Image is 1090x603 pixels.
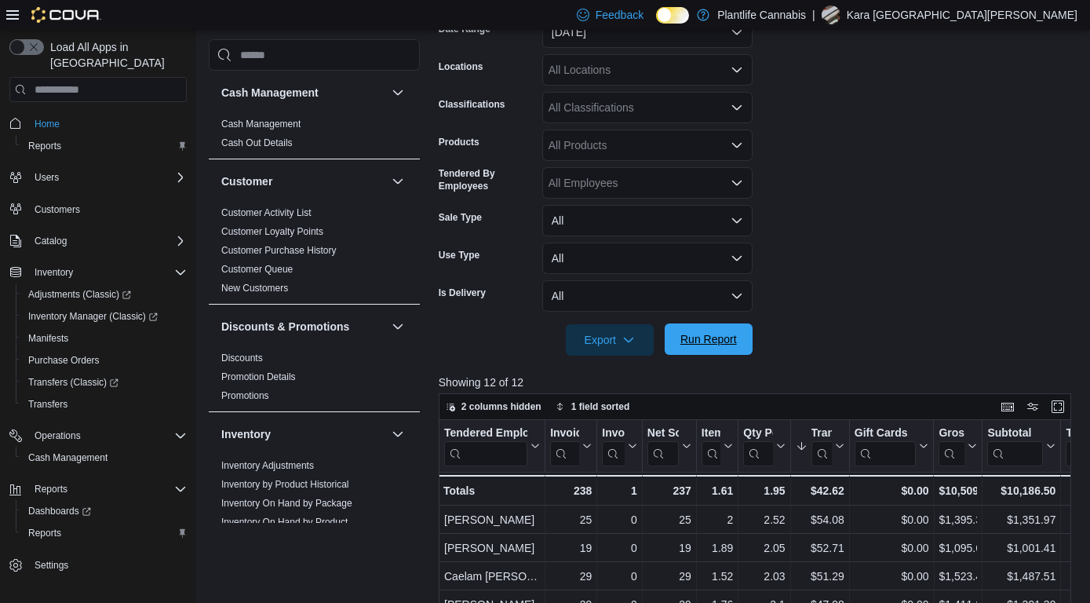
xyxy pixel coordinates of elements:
a: Promotion Details [221,371,296,382]
a: Purchase Orders [22,351,106,370]
span: Transfers (Classic) [28,376,118,389]
button: Inventory [28,263,79,282]
span: Reports [28,527,61,539]
a: Dashboards [22,502,97,521]
div: $1,351.97 [987,511,1055,530]
div: Transaction Average [811,426,831,441]
button: 1 field sorted [549,397,636,416]
img: Cova [31,7,101,23]
a: Customer Loyalty Points [221,226,323,237]
span: Home [28,113,187,133]
button: Purchase Orders [16,349,193,371]
span: 1 field sorted [571,400,630,413]
span: Cash Out Details [221,137,293,149]
span: Reports [28,480,187,499]
button: Cash Management [388,83,407,102]
span: Catalog [28,232,187,250]
button: Inventory [221,426,385,442]
div: Tendered Employee [444,426,527,441]
button: Operations [3,425,193,447]
a: Cash Management [22,448,114,467]
div: 0 [602,511,636,530]
span: Reports [28,140,61,152]
button: Gift Cards [855,426,929,466]
div: $1,095.61 [939,539,977,558]
button: Invoices Ref [602,426,636,466]
span: Discounts [221,352,263,364]
div: 25 [647,511,691,530]
h3: Cash Management [221,85,319,100]
a: Settings [28,556,75,575]
div: 1.61 [702,481,734,500]
div: Transaction Average [811,426,831,466]
span: Inventory On Hand by Package [221,497,352,510]
span: Adjustments (Classic) [22,285,187,304]
span: Transfers (Classic) [22,373,187,392]
button: Operations [28,426,87,445]
button: Inventory [3,261,193,283]
span: Cash Management [28,451,108,464]
button: Open list of options [731,101,743,114]
span: 2 columns hidden [461,400,541,413]
div: 1 [602,481,636,500]
a: Transfers (Classic) [16,371,193,393]
label: Sale Type [439,211,482,224]
span: Inventory [28,263,187,282]
div: 1.89 [702,539,734,558]
a: Inventory Manager (Classic) [22,307,164,326]
span: Users [35,171,59,184]
a: New Customers [221,283,288,294]
button: Customers [3,198,193,221]
input: Dark Mode [656,7,689,24]
div: 29 [550,568,592,587]
div: $1,001.41 [987,539,1055,558]
a: Home [28,115,66,133]
a: Discounts [221,353,263,364]
button: Reports [3,478,193,500]
button: Cash Management [221,85,385,100]
a: Cash Out Details [221,137,293,148]
div: $0.00 [855,568,929,587]
label: Classifications [439,98,505,111]
div: Gross Sales [939,426,964,466]
p: Plantlife Cannabis [717,5,806,24]
span: Export [575,324,644,356]
span: Purchase Orders [22,351,187,370]
div: Qty Per Transaction [743,426,772,441]
button: Invoices Sold [550,426,592,466]
span: Customer Loyalty Points [221,225,323,238]
div: Qty Per Transaction [743,426,772,466]
div: Net Sold [647,426,679,441]
button: Open list of options [731,177,743,189]
div: 2.52 [743,511,785,530]
div: 29 [647,568,691,587]
div: $10,186.50 [987,481,1055,500]
div: Customer [209,203,420,304]
a: Promotions [221,390,269,401]
div: 238 [550,481,592,500]
span: New Customers [221,282,288,294]
span: Customers [35,203,80,216]
span: Inventory Adjustments [221,459,314,472]
span: Run Report [680,331,737,347]
h3: Inventory [221,426,271,442]
button: Gross Sales [939,426,977,466]
button: Users [28,168,65,187]
a: Cash Management [221,119,301,130]
span: Inventory Manager (Classic) [28,310,158,323]
span: Load All Apps in [GEOGRAPHIC_DATA] [44,39,187,71]
p: Kara [GEOGRAPHIC_DATA][PERSON_NAME] [847,5,1077,24]
div: Gift Card Sales [855,426,917,466]
div: Kara St.Louis [822,5,840,24]
button: Subtotal [987,426,1055,466]
span: Reports [35,483,67,495]
div: 1.95 [743,481,785,500]
div: Invoices Sold [550,426,579,441]
button: Net Sold [647,426,691,466]
div: [PERSON_NAME] [444,511,540,530]
div: 0 [602,568,636,587]
span: Home [35,118,60,130]
button: Reports [28,480,74,499]
div: $1,395.37 [939,511,977,530]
